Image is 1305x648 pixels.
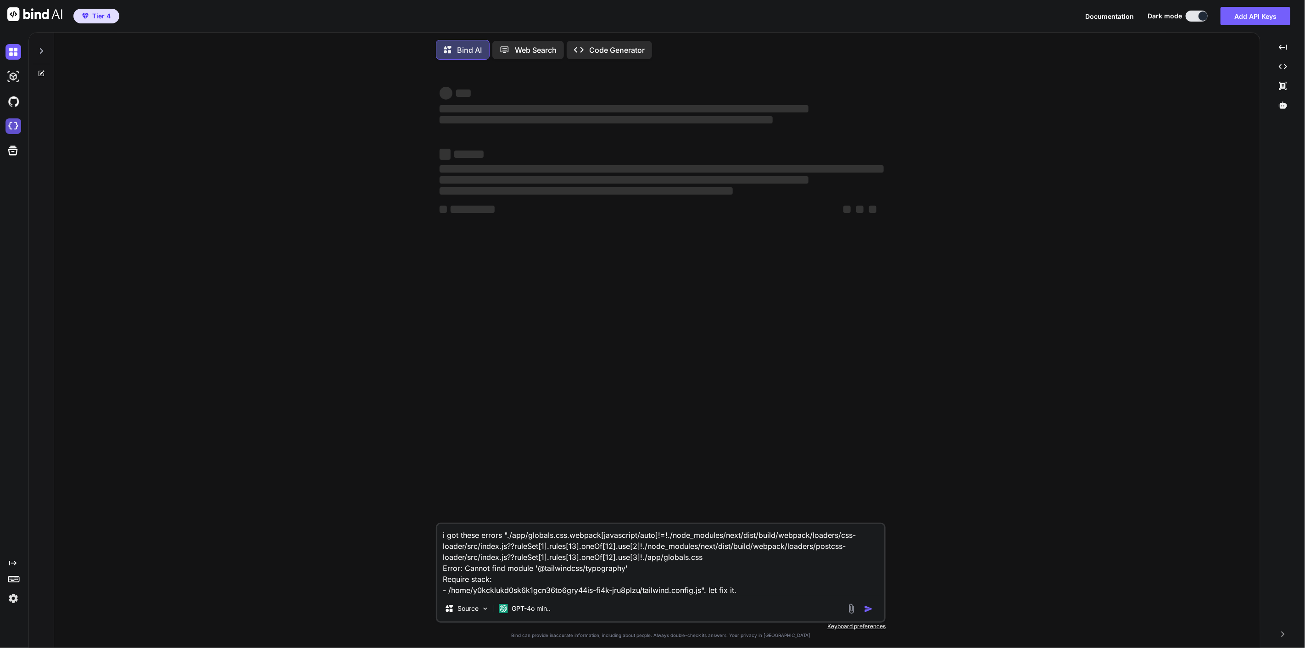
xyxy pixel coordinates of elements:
span: ‌ [440,165,884,173]
img: attachment [846,603,857,614]
img: GPT-4o mini [499,604,508,613]
span: ‌ [440,116,773,123]
img: darkChat [6,44,21,60]
p: Bind AI [457,45,482,56]
span: ‌ [440,187,733,195]
span: ‌ [856,206,864,213]
p: Keyboard preferences [436,623,886,630]
p: Source [457,604,479,613]
span: ‌ [440,105,808,112]
button: Add API Keys [1221,7,1290,25]
p: Bind can provide inaccurate information, including about people. Always double-check its answers.... [436,632,886,639]
p: GPT-4o min.. [512,604,551,613]
span: ‌ [456,89,471,97]
span: ‌ [440,176,808,184]
img: cloudideIcon [6,118,21,134]
button: premiumTier 4 [73,9,119,23]
img: darkAi-studio [6,69,21,84]
span: ‌ [440,206,447,213]
span: ‌ [440,149,451,160]
img: icon [864,604,873,614]
p: Code Generator [589,45,645,56]
button: Documentation [1085,11,1134,21]
span: Dark mode [1148,11,1182,21]
span: ‌ [440,87,452,100]
span: ‌ [843,206,851,213]
span: ‌ [451,206,495,213]
p: Web Search [515,45,557,56]
img: githubDark [6,94,21,109]
span: Documentation [1085,12,1134,20]
img: Bind AI [7,7,62,21]
textarea: i got these errors "./app/globals.css.webpack[javascript/auto]!=!./node_modules/next/dist/build/w... [437,524,884,596]
img: Pick Models [481,605,489,613]
img: settings [6,591,21,606]
span: Tier 4 [92,11,111,21]
img: premium [82,13,89,19]
span: ‌ [869,206,876,213]
span: ‌ [454,151,484,158]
